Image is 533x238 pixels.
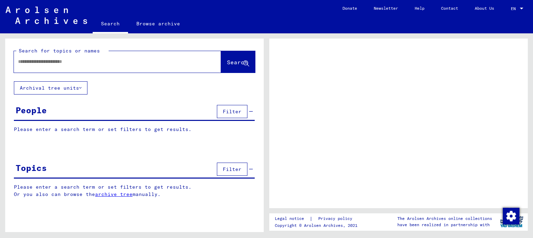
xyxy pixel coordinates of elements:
[217,105,247,118] button: Filter
[93,15,128,33] a: Search
[499,213,525,230] img: yv_logo.png
[128,15,188,32] a: Browse archive
[95,191,133,197] a: archive tree
[313,215,361,222] a: Privacy policy
[16,162,47,174] div: Topics
[503,208,519,224] img: Change consent
[14,126,255,133] p: Please enter a search term or set filters to get results.
[6,7,87,24] img: Arolsen_neg.svg
[14,183,255,198] p: Please enter a search term or set filters to get results. Or you also can browse the manually.
[227,59,248,66] span: Search
[397,215,492,222] p: The Arolsen Archives online collections
[275,222,361,229] p: Copyright © Arolsen Archives, 2021
[16,104,47,116] div: People
[397,222,492,228] p: have been realized in partnership with
[221,51,255,73] button: Search
[217,163,247,176] button: Filter
[275,215,361,222] div: |
[223,108,242,115] span: Filter
[19,48,100,54] mat-label: Search for topics or names
[14,81,87,95] button: Archival tree units
[275,215,310,222] a: Legal notice
[511,6,518,11] span: EN
[223,166,242,172] span: Filter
